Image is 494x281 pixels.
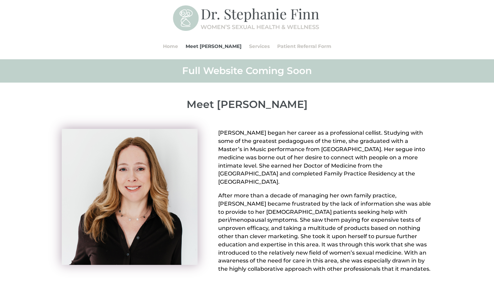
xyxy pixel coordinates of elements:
p: [PERSON_NAME] began her career as a professional cellist. Studying with some of the greatest peda... [218,129,432,192]
p: Meet [PERSON_NAME] [62,98,432,111]
a: Meet [PERSON_NAME] [186,33,242,59]
a: Home [163,33,178,59]
img: Stephanie Finn Headshot 02 [62,129,198,265]
h2: Full Website Coming Soon [62,64,432,80]
a: Patient Referral Form [277,33,331,59]
a: Services [249,33,270,59]
p: After more than a decade of managing her own family practice, [PERSON_NAME] became frustrated by ... [218,192,432,273]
